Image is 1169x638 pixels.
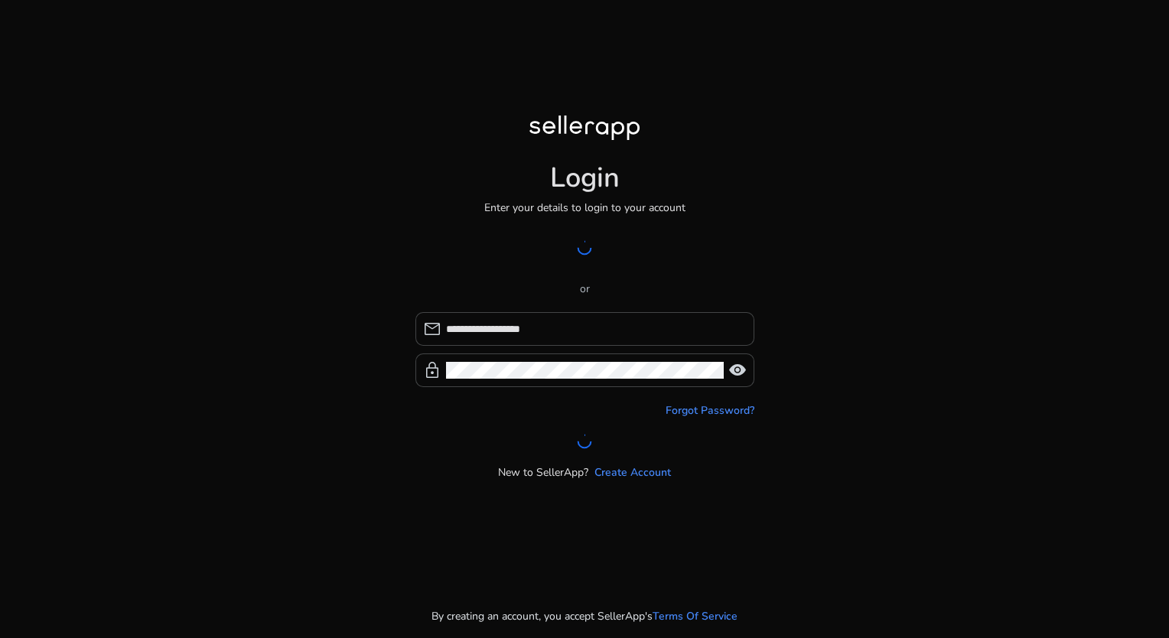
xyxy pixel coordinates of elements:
[415,281,754,297] p: or
[423,361,441,379] span: lock
[498,464,588,480] p: New to SellerApp?
[728,361,747,379] span: visibility
[594,464,671,480] a: Create Account
[484,200,685,216] p: Enter your details to login to your account
[550,161,620,194] h1: Login
[666,402,754,418] a: Forgot Password?
[423,320,441,338] span: mail
[653,608,738,624] a: Terms Of Service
